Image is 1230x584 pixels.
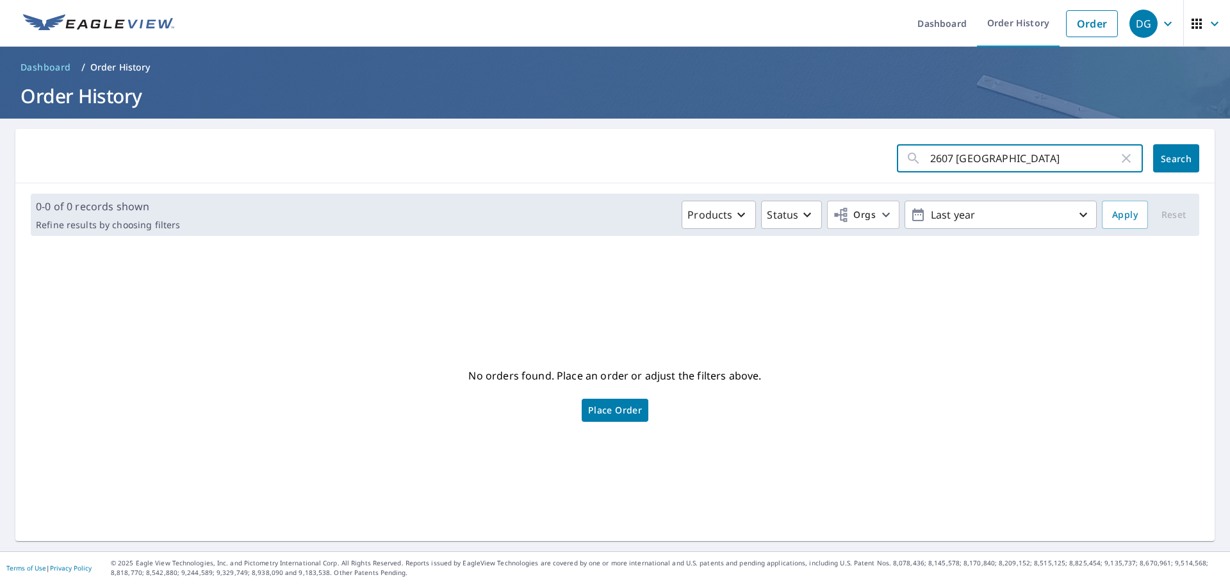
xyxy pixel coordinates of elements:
a: Dashboard [15,57,76,78]
a: Place Order [582,399,648,422]
p: Status [767,207,798,222]
img: EV Logo [23,14,174,33]
p: Last year [926,204,1076,226]
span: Place Order [588,407,642,413]
h1: Order History [15,83,1215,109]
span: Orgs [833,207,876,223]
span: Search [1163,153,1189,165]
p: | [6,564,92,572]
span: Apply [1112,207,1138,223]
button: Last year [905,201,1097,229]
a: Order [1066,10,1118,37]
button: Status [761,201,822,229]
p: 0-0 of 0 records shown [36,199,180,214]
p: Order History [90,61,151,74]
button: Search [1153,144,1199,172]
button: Orgs [827,201,899,229]
button: Products [682,201,756,229]
p: Refine results by choosing filters [36,219,180,231]
p: © 2025 Eagle View Technologies, Inc. and Pictometry International Corp. All Rights Reserved. Repo... [111,558,1224,578]
li: / [81,60,85,75]
a: Terms of Use [6,563,46,572]
button: Apply [1102,201,1148,229]
p: Products [687,207,732,222]
p: No orders found. Place an order or adjust the filters above. [468,365,761,386]
nav: breadcrumb [15,57,1215,78]
input: Address, Report #, Claim ID, etc. [930,140,1119,176]
span: Dashboard [20,61,71,74]
div: DG [1129,10,1158,38]
a: Privacy Policy [50,563,92,572]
